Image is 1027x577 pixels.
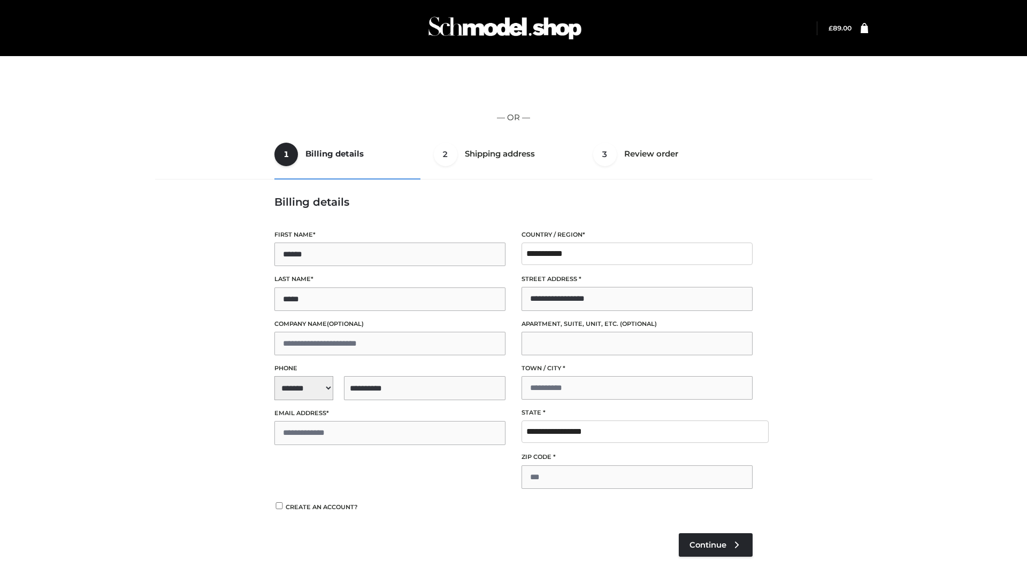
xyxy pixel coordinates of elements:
a: £89.00 [829,24,852,32]
a: Continue [679,533,753,557]
label: Country / Region [522,230,753,240]
label: Email address [274,408,505,418]
label: State [522,408,753,418]
label: First name [274,230,505,240]
p: — OR — [159,111,868,124]
label: ZIP Code [522,452,753,462]
label: Last name [274,274,505,284]
label: Street address [522,274,753,284]
label: Apartment, suite, unit, etc. [522,319,753,329]
label: Phone [274,363,505,373]
span: (optional) [620,320,657,328]
iframe: Secure express checkout frame [157,71,870,100]
img: Schmodel Admin 964 [425,7,585,49]
span: Continue [689,540,726,550]
input: Create an account? [274,502,284,509]
h3: Billing details [274,196,753,208]
label: Company name [274,319,505,329]
span: (optional) [327,320,364,328]
span: £ [829,24,833,32]
bdi: 89.00 [829,24,852,32]
label: Town / City [522,363,753,373]
span: Create an account? [286,503,358,511]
